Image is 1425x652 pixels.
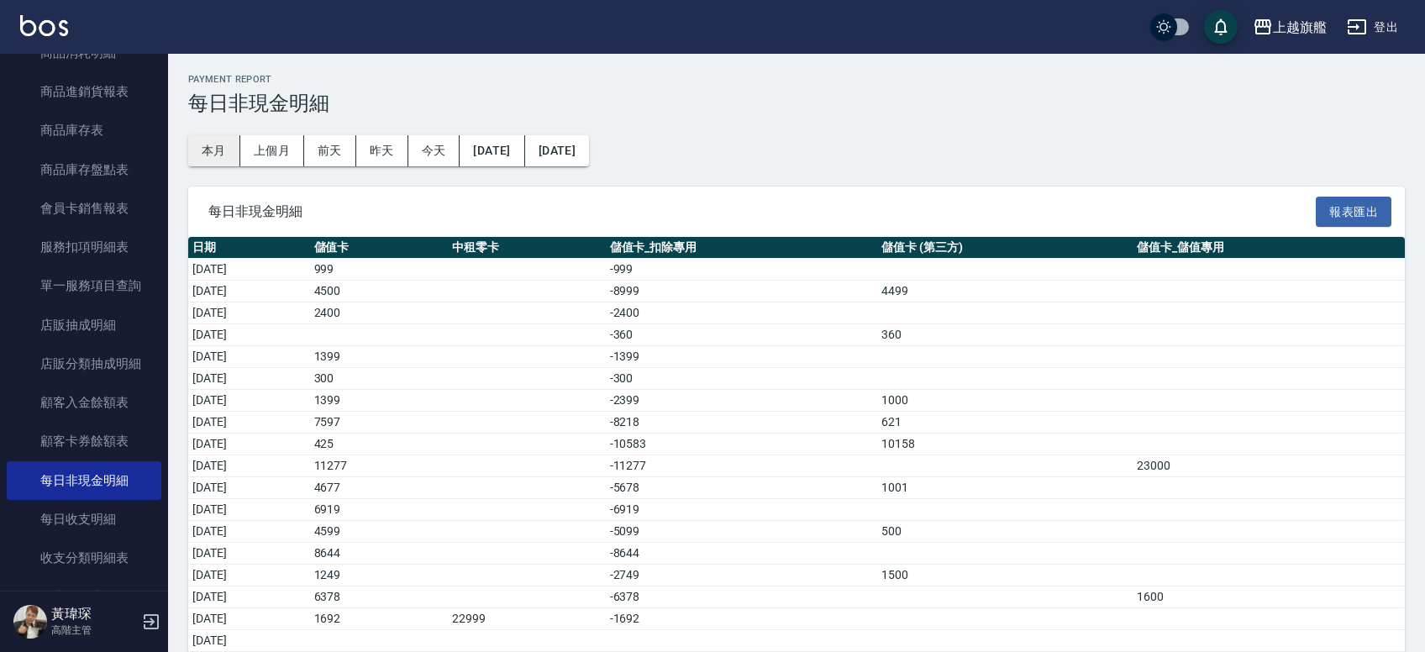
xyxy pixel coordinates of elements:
[304,135,356,166] button: 前天
[877,324,1133,346] td: 360
[310,412,448,434] td: 7597
[1316,202,1391,218] a: 報表匯出
[310,237,448,259] th: 儲值卡
[188,74,1405,85] h2: Payment Report
[310,586,448,608] td: 6378
[525,135,589,166] button: [DATE]
[1340,12,1405,43] button: 登出
[310,302,448,324] td: 2400
[606,565,878,586] td: -2749
[20,15,68,36] img: Logo
[606,412,878,434] td: -8218
[460,135,524,166] button: [DATE]
[408,135,460,166] button: 今天
[188,324,310,346] td: [DATE]
[606,368,878,390] td: -300
[188,543,310,565] td: [DATE]
[13,605,47,639] img: Person
[877,390,1133,412] td: 1000
[606,346,878,368] td: -1399
[606,608,878,630] td: -1692
[208,203,1316,220] span: 每日非現金明細
[1316,197,1391,228] button: 報表匯出
[188,434,310,455] td: [DATE]
[188,412,310,434] td: [DATE]
[1246,10,1333,45] button: 上越旗艦
[1273,17,1327,38] div: 上越旗艦
[877,477,1133,499] td: 1001
[310,477,448,499] td: 4677
[448,608,606,630] td: 22999
[188,135,240,166] button: 本月
[188,586,310,608] td: [DATE]
[310,565,448,586] td: 1249
[1133,237,1405,259] th: 儲值卡_儲值專用
[356,135,408,166] button: 昨天
[7,150,161,189] a: 商品庫存盤點表
[7,228,161,266] a: 服務扣項明細表
[606,281,878,302] td: -8999
[448,237,606,259] th: 中租零卡
[310,346,448,368] td: 1399
[877,237,1133,259] th: 儲值卡 (第三方)
[606,390,878,412] td: -2399
[310,434,448,455] td: 425
[188,281,310,302] td: [DATE]
[606,455,878,477] td: -11277
[240,135,304,166] button: 上個月
[188,565,310,586] td: [DATE]
[606,259,878,281] td: -999
[7,72,161,111] a: 商品進銷貨報表
[7,577,161,616] a: 收支匯款表
[606,302,878,324] td: -2400
[7,461,161,500] a: 每日非現金明細
[310,521,448,543] td: 4599
[1133,455,1405,477] td: 23000
[7,111,161,150] a: 商品庫存表
[7,189,161,228] a: 會員卡銷售報表
[7,383,161,422] a: 顧客入金餘額表
[7,266,161,305] a: 單一服務項目查詢
[606,477,878,499] td: -5678
[51,623,137,638] p: 高階主管
[188,499,310,521] td: [DATE]
[7,500,161,539] a: 每日收支明細
[310,499,448,521] td: 6919
[606,434,878,455] td: -10583
[7,422,161,460] a: 顧客卡券餘額表
[188,455,310,477] td: [DATE]
[7,539,161,577] a: 收支分類明細表
[877,521,1133,543] td: 500
[1204,10,1238,44] button: save
[7,306,161,344] a: 店販抽成明細
[188,390,310,412] td: [DATE]
[877,434,1133,455] td: 10158
[188,302,310,324] td: [DATE]
[188,608,310,630] td: [DATE]
[606,499,878,521] td: -6919
[188,521,310,543] td: [DATE]
[188,259,310,281] td: [DATE]
[188,630,310,652] td: [DATE]
[877,412,1133,434] td: 621
[310,281,448,302] td: 4500
[188,477,310,499] td: [DATE]
[188,92,1405,115] h3: 每日非現金明細
[1133,586,1405,608] td: 1600
[51,606,137,623] h5: 黃瑋琛
[877,565,1133,586] td: 1500
[310,368,448,390] td: 300
[188,237,310,259] th: 日期
[877,281,1133,302] td: 4499
[310,390,448,412] td: 1399
[606,521,878,543] td: -5099
[606,543,878,565] td: -8644
[188,368,310,390] td: [DATE]
[310,455,448,477] td: 11277
[310,259,448,281] td: 999
[606,586,878,608] td: -6378
[606,237,878,259] th: 儲值卡_扣除專用
[310,608,448,630] td: 1692
[7,344,161,383] a: 店販分類抽成明細
[310,543,448,565] td: 8644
